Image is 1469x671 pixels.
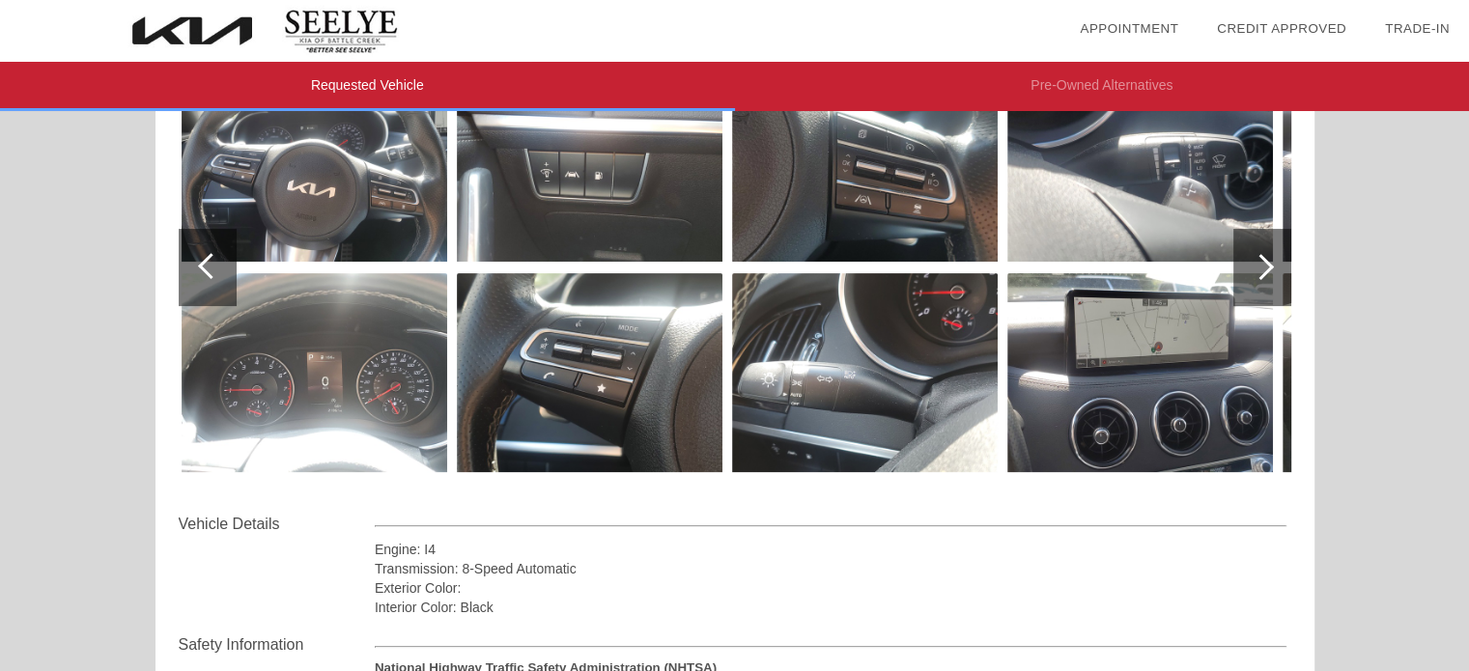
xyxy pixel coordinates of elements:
[1007,63,1273,262] img: caa333e224740037e527a78f59914a24.jpg
[1217,21,1346,36] a: Credit Approved
[179,633,375,657] div: Safety Information
[182,63,447,262] img: be0fa9254d4b00aa9657c1f85ab344ca.jpg
[732,273,998,472] img: f49691e6043726f81f62eb30adb3adb2.jpg
[457,63,722,262] img: 87400b152ec85d60ae5b7a229653651d.jpg
[1007,273,1273,472] img: f6f086f8108daf6537d6d6cddbc3710f.jpg
[1080,21,1178,36] a: Appointment
[182,273,447,472] img: 60016d4882804c99953379d4272f95b7.jpg
[457,273,722,472] img: 4344c803f898e28cbf2416bc8fb2468e.jpg
[1385,21,1450,36] a: Trade-In
[732,63,998,262] img: f804f0b24efe3c70811191c9f8d404e9.jpg
[375,578,1287,598] div: Exterior Color:
[375,559,1287,578] div: Transmission: 8-Speed Automatic
[375,540,1287,559] div: Engine: I4
[179,513,375,536] div: Vehicle Details
[375,598,1287,617] div: Interior Color: Black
